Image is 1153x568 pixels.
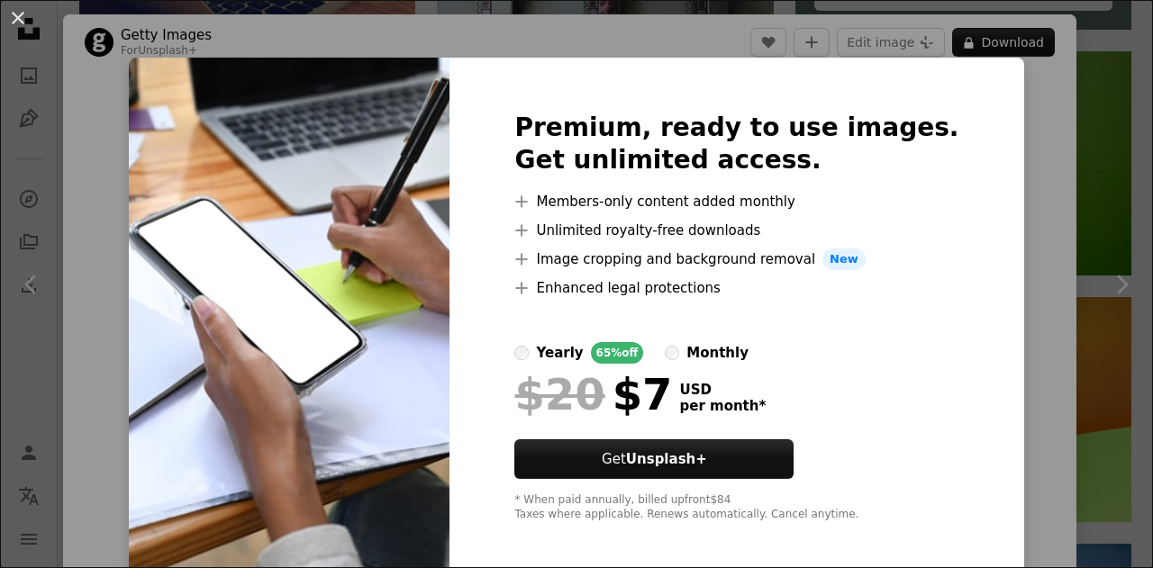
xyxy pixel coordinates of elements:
[686,342,749,364] div: monthly
[536,342,583,364] div: yearly
[679,382,766,398] span: USD
[626,451,707,467] strong: Unsplash+
[514,371,672,418] div: $7
[514,220,958,241] li: Unlimited royalty-free downloads
[514,191,958,212] li: Members-only content added monthly
[514,277,958,299] li: Enhanced legal protections
[514,371,604,418] span: $20
[679,398,766,414] span: per month *
[591,342,644,364] div: 65% off
[665,346,679,360] input: monthly
[514,112,958,176] h2: Premium, ready to use images. Get unlimited access.
[514,248,958,270] li: Image cropping and background removal
[514,493,958,522] div: * When paid annually, billed upfront $84 Taxes where applicable. Renews automatically. Cancel any...
[822,248,866,270] span: New
[514,439,794,479] button: GetUnsplash+
[514,346,529,360] input: yearly65%off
